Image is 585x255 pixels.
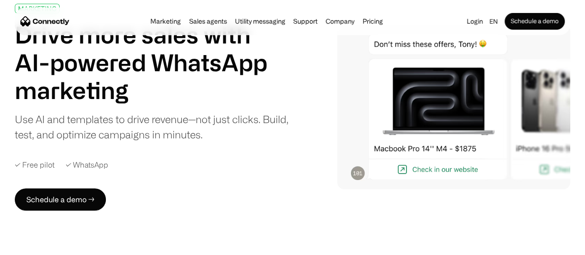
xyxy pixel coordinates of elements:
a: home [20,14,69,28]
h1: Drive more sales with AI-powered WhatsApp marketing [15,21,289,104]
a: Login [464,15,486,28]
aside: Language selected: English [9,238,55,252]
div: Company [323,15,357,28]
div: Company [326,15,354,28]
a: Schedule a demo → [15,188,106,211]
div: ✓ WhatsApp [66,161,108,169]
a: Utility messaging [232,18,288,25]
div: Use AI and templates to drive revenue—not just clicks. Build, test, and optimize campaigns in min... [15,112,289,142]
div: ✓ Free pilot [15,161,55,169]
a: Pricing [360,18,386,25]
div: en [486,15,505,28]
a: Marketing [148,18,184,25]
ul: Language list [18,239,55,252]
a: Sales agents [186,18,229,25]
a: Support [290,18,320,25]
div: en [489,15,498,28]
a: Schedule a demo [505,13,565,30]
